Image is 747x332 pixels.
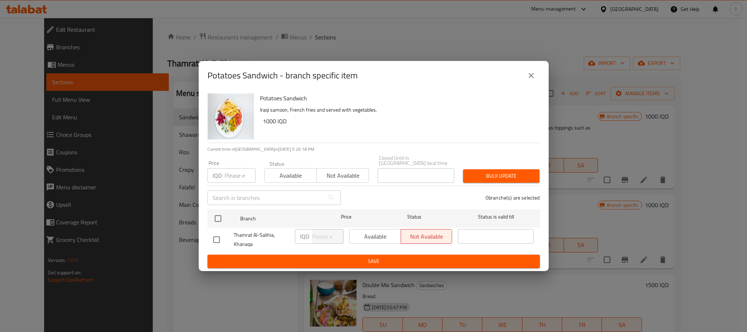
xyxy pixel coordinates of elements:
[322,212,370,221] span: Price
[234,231,289,249] span: Thamrat Al-Salihia, Khanaqa
[458,212,534,221] span: Status is valid till
[268,170,314,181] span: Available
[263,116,534,126] h6: 1000 IQD
[240,214,316,223] span: Branch
[300,232,309,241] p: IQD
[260,105,534,115] p: Iraqi samoon, French fries and served with vegetables.
[376,212,452,221] span: Status
[207,255,540,268] button: Save
[316,168,369,183] button: Not available
[213,257,534,266] span: Save
[522,67,540,84] button: close
[264,168,317,183] button: Available
[320,170,366,181] span: Not available
[207,190,324,205] input: Search in branches
[225,168,256,183] input: Please enter price
[260,93,534,103] h6: Potatoes Sandwich
[207,70,358,81] h2: Potatoes Sandwich - branch specific item
[207,93,254,140] img: Potatoes Sandwich
[207,146,540,153] p: Current time in [GEOGRAPHIC_DATA] is [DATE] 5:26:18 PM
[213,171,222,180] p: IQD
[463,169,540,183] button: Bulk update
[469,171,534,181] span: Bulk update
[486,194,540,201] p: 0 branche(s) are selected
[312,229,343,244] input: Please enter price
